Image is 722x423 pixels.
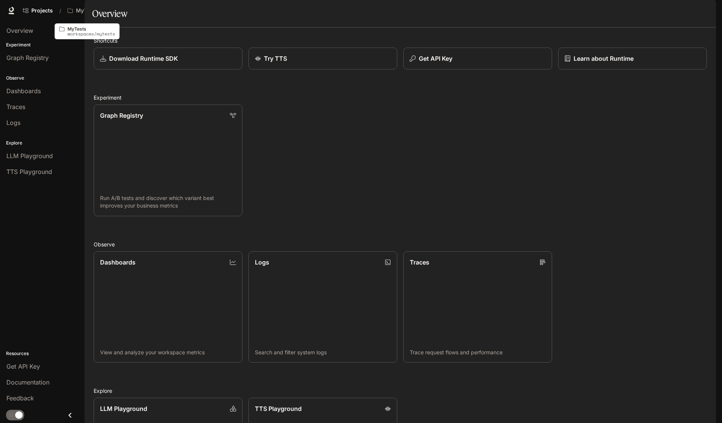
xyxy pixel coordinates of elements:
[410,258,429,267] p: Traces
[255,349,391,356] p: Search and filter system logs
[92,6,127,21] h1: Overview
[109,54,178,63] p: Download Runtime SDK
[94,387,707,395] h2: Explore
[255,258,269,267] p: Logs
[248,251,397,363] a: LogsSearch and filter system logs
[68,31,115,36] p: workspaces/mytests
[20,3,56,18] a: Go to projects
[574,54,634,63] p: Learn about Runtime
[410,349,546,356] p: Trace request flows and performance
[56,7,64,15] div: /
[100,258,136,267] p: Dashboards
[94,105,242,216] a: Graph RegistryRun A/B tests and discover which variant best improves your business metrics
[100,404,147,413] p: LLM Playground
[558,48,707,69] a: Learn about Runtime
[31,8,53,14] span: Projects
[100,349,236,356] p: View and analyze your workspace metrics
[100,194,236,209] p: Run A/B tests and discover which variant best improves your business metrics
[94,94,707,102] h2: Experiment
[264,54,287,63] p: Try TTS
[94,37,707,45] h2: Shortcuts
[255,404,302,413] p: TTS Playground
[94,240,707,248] h2: Observe
[100,111,143,120] p: Graph Registry
[248,48,397,69] a: Try TTS
[76,8,98,14] p: MyTests
[403,251,552,363] a: TracesTrace request flows and performance
[68,26,115,31] p: MyTests
[64,3,110,18] button: All workspaces
[419,54,452,63] p: Get API Key
[94,48,242,69] a: Download Runtime SDK
[94,251,242,363] a: DashboardsView and analyze your workspace metrics
[403,48,552,69] button: Get API Key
